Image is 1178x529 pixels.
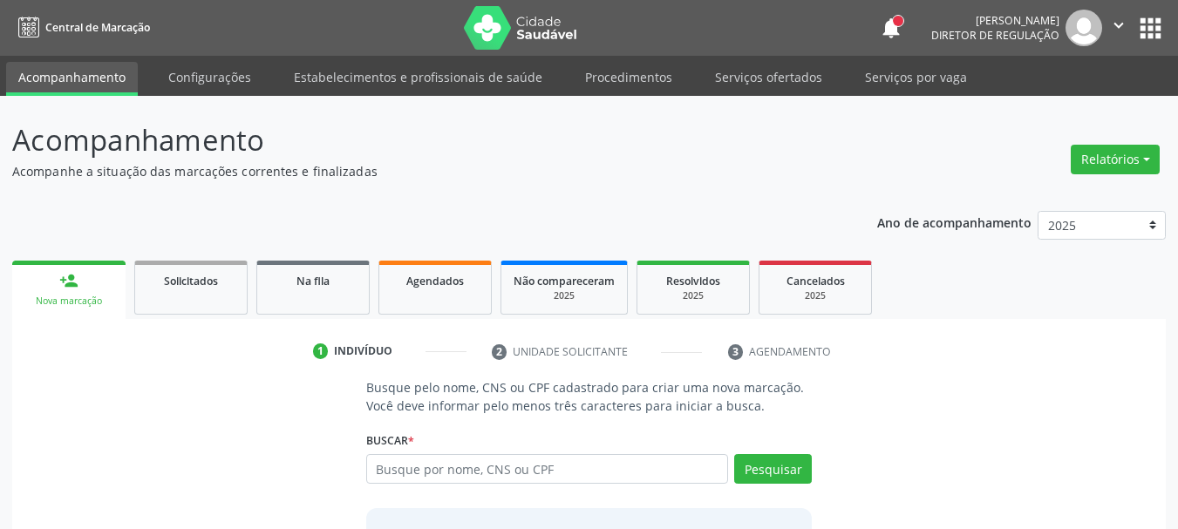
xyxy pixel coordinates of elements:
[514,274,615,288] span: Não compareceram
[573,62,684,92] a: Procedimentos
[1109,16,1128,35] i: 
[853,62,979,92] a: Serviços por vaga
[772,289,859,302] div: 2025
[650,289,737,302] div: 2025
[156,62,263,92] a: Configurações
[282,62,555,92] a: Estabelecimentos e profissionais de saúde
[406,274,464,288] span: Agendados
[12,162,820,180] p: Acompanhe a situação das marcações correntes e finalizadas
[931,28,1059,43] span: Diretor de regulação
[313,343,329,359] div: 1
[879,16,903,40] button: notifications
[666,274,720,288] span: Resolvidos
[12,119,820,162] p: Acompanhamento
[59,271,78,290] div: person_add
[514,289,615,302] div: 2025
[24,295,113,308] div: Nova marcação
[45,20,150,35] span: Central de Marcação
[931,13,1059,28] div: [PERSON_NAME]
[366,378,813,415] p: Busque pelo nome, CNS ou CPF cadastrado para criar uma nova marcação. Você deve informar pelo men...
[366,427,414,454] label: Buscar
[366,454,729,484] input: Busque por nome, CNS ou CPF
[164,274,218,288] span: Solicitados
[877,211,1032,233] p: Ano de acompanhamento
[296,274,330,288] span: Na fila
[1066,10,1102,46] img: img
[1102,10,1135,46] button: 
[6,62,138,96] a: Acompanhamento
[786,274,845,288] span: Cancelados
[734,454,812,484] button: Pesquisar
[703,62,834,92] a: Serviços ofertados
[334,343,392,359] div: Indivíduo
[12,13,150,42] a: Central de Marcação
[1135,13,1166,44] button: apps
[1071,145,1160,174] button: Relatórios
